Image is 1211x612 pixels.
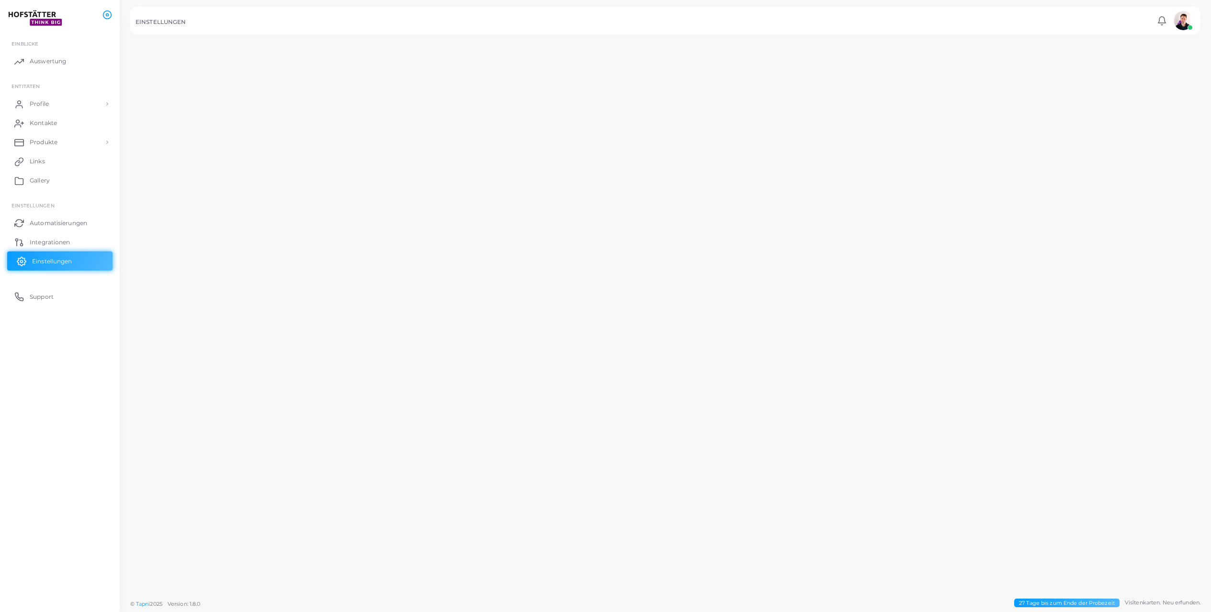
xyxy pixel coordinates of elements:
[7,133,113,152] a: Produkte
[7,152,113,171] a: Links
[1125,599,1200,607] span: Visitenkarten. Neu erfunden.
[30,293,54,301] span: Support
[30,157,45,166] span: Links
[7,251,113,271] a: Einstellungen
[9,9,62,27] img: logo
[1171,11,1195,30] a: avatar
[136,19,186,25] h5: EINSTELLUNGEN
[7,232,113,251] a: Integrationen
[1014,599,1120,608] span: 27 Tage bis zum Ende der Probezeit
[136,601,150,607] a: Tapni
[32,257,72,266] span: Einstellungen
[7,113,113,133] a: Kontakte
[30,57,66,66] span: Auswertung
[130,600,200,608] span: ©
[30,138,57,147] span: Produkte
[30,100,49,108] span: Profile
[150,600,162,608] span: 2025
[11,83,40,89] span: ENTITÄTEN
[30,238,70,247] span: Integrationen
[7,94,113,113] a: Profile
[30,119,57,127] span: Kontakte
[7,213,113,232] a: Automatisierungen
[168,601,201,607] span: Version: 1.8.0
[30,176,50,185] span: Gallery
[7,171,113,190] a: Gallery
[30,219,87,227] span: Automatisierungen
[11,41,38,46] span: EINBLICKE
[7,287,113,306] a: Support
[11,203,54,208] span: Einstellungen
[7,52,113,71] a: Auswertung
[1174,11,1193,30] img: avatar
